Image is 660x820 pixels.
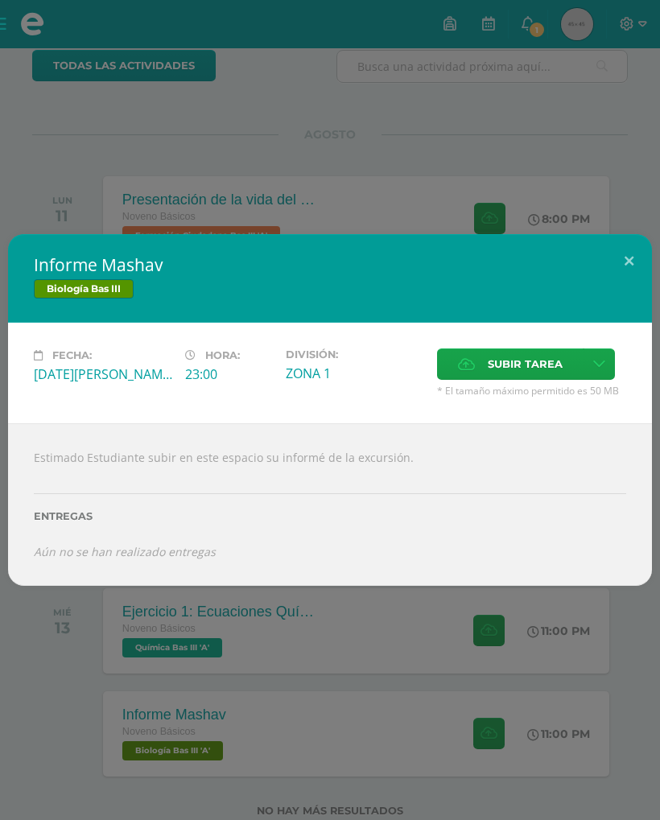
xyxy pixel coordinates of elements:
[8,423,652,586] div: Estimado Estudiante subir en este espacio su informé de la excursión.
[34,253,626,276] h2: Informe Mashav
[34,544,216,559] i: Aún no se han realizado entregas
[286,348,424,361] label: División:
[185,365,273,383] div: 23:00
[606,234,652,289] button: Close (Esc)
[52,349,92,361] span: Fecha:
[34,279,134,299] span: Biología Bas III
[488,349,563,379] span: Subir tarea
[437,384,626,398] span: * El tamaño máximo permitido es 50 MB
[34,365,172,383] div: [DATE][PERSON_NAME]
[286,365,424,382] div: ZONA 1
[205,349,240,361] span: Hora:
[34,510,626,522] label: Entregas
